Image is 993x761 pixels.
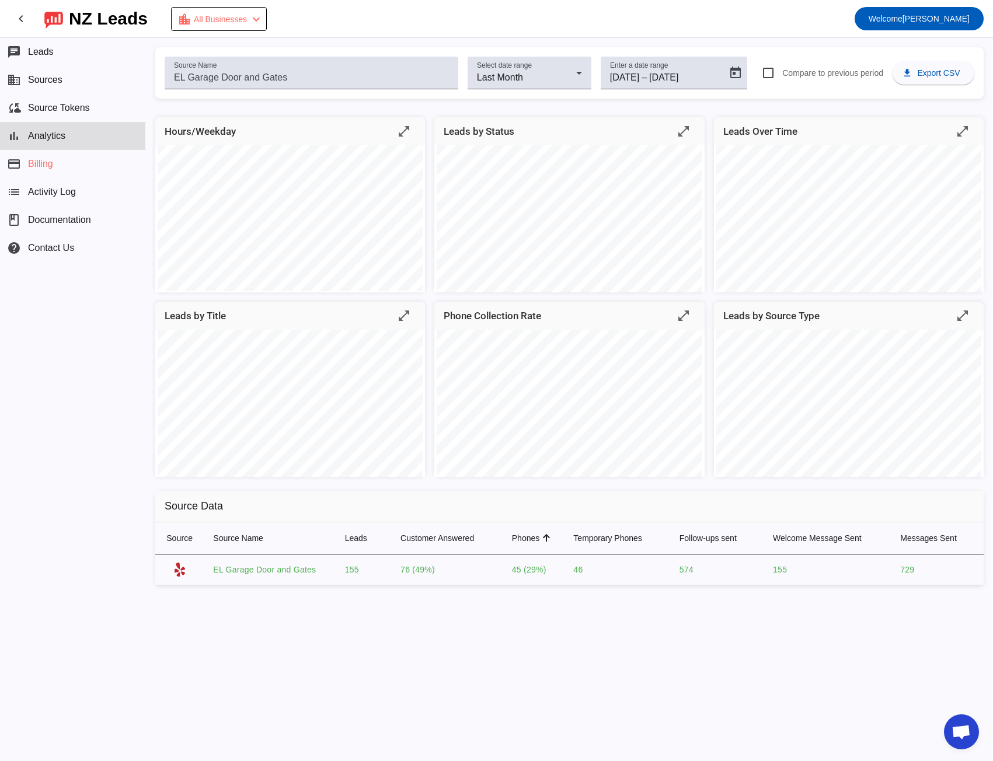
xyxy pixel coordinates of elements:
span: Analytics [28,131,65,141]
mat-icon: open_in_full [397,309,411,323]
div: Welcome Message Sent [773,532,861,544]
mat-card-title: Leads Over Time [723,123,797,139]
span: Billing [28,159,53,169]
div: Temporary Phones [573,532,660,544]
mat-icon: open_in_full [956,309,970,323]
div: Messages Sent [900,532,974,544]
span: Compare to previous period [782,68,883,78]
mat-label: Select date range [477,62,532,69]
div: Source Name [213,532,263,544]
h2: Source Data [155,491,984,522]
th: Source [155,522,204,555]
div: Messages Sent [900,532,957,544]
div: Welcome Message Sent [773,532,881,544]
button: Open calendar [724,61,747,85]
mat-icon: open_in_full [677,124,691,138]
span: Sources [28,75,62,85]
td: 45 (29%) [503,555,565,585]
mat-icon: open_in_full [397,124,411,138]
mat-icon: Yelp [173,563,187,577]
span: book [7,213,21,227]
mat-icon: help [7,241,21,255]
mat-card-title: Leads by Source Type [723,308,820,324]
mat-icon: chevron_left [249,12,263,26]
mat-icon: list [7,185,21,199]
span: Source Tokens [28,103,90,113]
div: Leads [345,532,367,544]
mat-label: Source Name [174,62,217,69]
td: 155 [764,555,891,585]
span: Documentation [28,215,91,225]
span: – [642,71,647,85]
div: Customer Answered [400,532,474,544]
div: Customer Answered [400,532,493,544]
button: All Businesses [171,7,267,31]
span: Export CSV [917,68,960,78]
span: Last Month [477,72,523,82]
td: 574 [670,555,764,585]
span: All Businesses [194,11,247,27]
mat-icon: open_in_full [956,124,970,138]
div: NZ Leads [69,11,148,27]
mat-icon: location_city [177,12,191,26]
mat-icon: chat [7,45,21,59]
span: Leads [28,47,54,57]
mat-icon: open_in_full [677,309,691,323]
td: 729 [891,555,984,585]
mat-card-title: Phone Collection Rate [444,308,541,324]
div: Payment Issue [177,11,263,27]
div: Leads [345,532,382,544]
img: logo [44,9,63,29]
mat-icon: payment [7,157,21,171]
mat-icon: chevron_left [14,12,28,26]
input: EL Garage Door and Gates [174,71,449,85]
span: Activity Log [28,187,76,197]
div: Phones [512,532,539,544]
div: Temporary Phones [573,532,642,544]
div: Follow-ups sent [680,532,754,544]
mat-icon: business [7,73,21,87]
span: [PERSON_NAME] [869,11,970,27]
input: Start date [610,71,639,85]
mat-icon: bar_chart [7,129,21,143]
div: Phones [512,532,555,544]
mat-card-title: Leads by Status [444,123,514,139]
span: Welcome [869,14,903,23]
mat-label: Enter a date range [610,62,668,69]
td: EL Garage Door and Gates [204,555,335,585]
mat-card-title: Leads by Title [165,308,226,324]
button: Welcome[PERSON_NAME] [855,7,984,30]
input: End date [649,71,703,85]
div: Follow-ups sent [680,532,737,544]
td: 155 [336,555,391,585]
mat-card-title: Hours/Weekday [165,123,236,139]
div: Source Name [213,532,326,544]
td: 76 (49%) [391,555,503,585]
div: Open chat [944,714,979,749]
button: Export CSV [893,61,974,85]
span: Contact Us [28,243,74,253]
td: 46 [564,555,670,585]
mat-icon: download [902,68,912,78]
mat-icon: cloud_sync [7,101,21,115]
